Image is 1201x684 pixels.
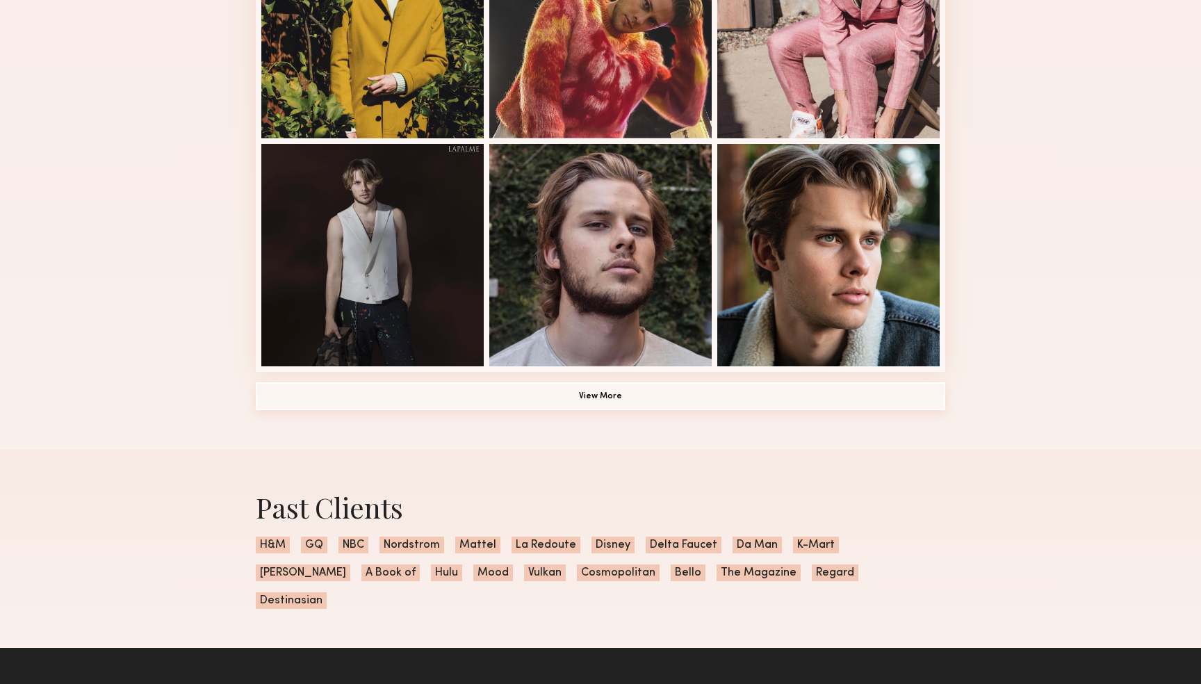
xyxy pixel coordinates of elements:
span: H&M [256,537,290,553]
span: NBC [338,537,368,553]
span: K-Mart [793,537,839,553]
span: Disney [591,537,635,553]
span: Vulkan [524,564,566,581]
span: Regard [812,564,858,581]
span: Delta Faucet [646,537,721,553]
span: Mood [473,564,513,581]
span: [PERSON_NAME] [256,564,350,581]
span: Cosmopolitan [577,564,660,581]
span: GQ [301,537,327,553]
span: Destinasian [256,592,327,609]
span: Da Man [733,537,782,553]
span: Hulu [431,564,462,581]
span: A Book of [361,564,420,581]
div: Past Clients [256,489,945,526]
span: The Magazine [717,564,801,581]
span: Bello [671,564,705,581]
span: Nordstrom [379,537,444,553]
button: View More [256,382,945,410]
span: La Redoute [512,537,580,553]
span: Mattel [455,537,500,553]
